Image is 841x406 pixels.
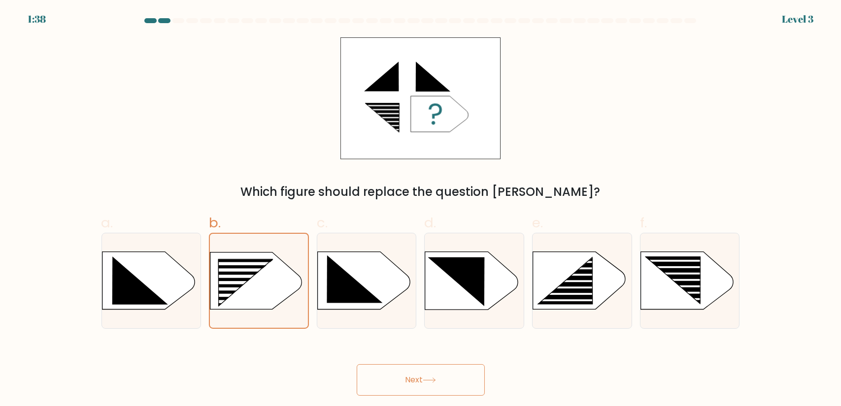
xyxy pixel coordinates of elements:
[532,213,543,232] span: e.
[101,213,113,232] span: a.
[424,213,436,232] span: d.
[640,213,647,232] span: f.
[209,213,221,232] span: b.
[28,12,46,27] div: 1:38
[317,213,328,232] span: c.
[782,12,813,27] div: Level 3
[357,364,485,396] button: Next
[107,183,734,201] div: Which figure should replace the question [PERSON_NAME]?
